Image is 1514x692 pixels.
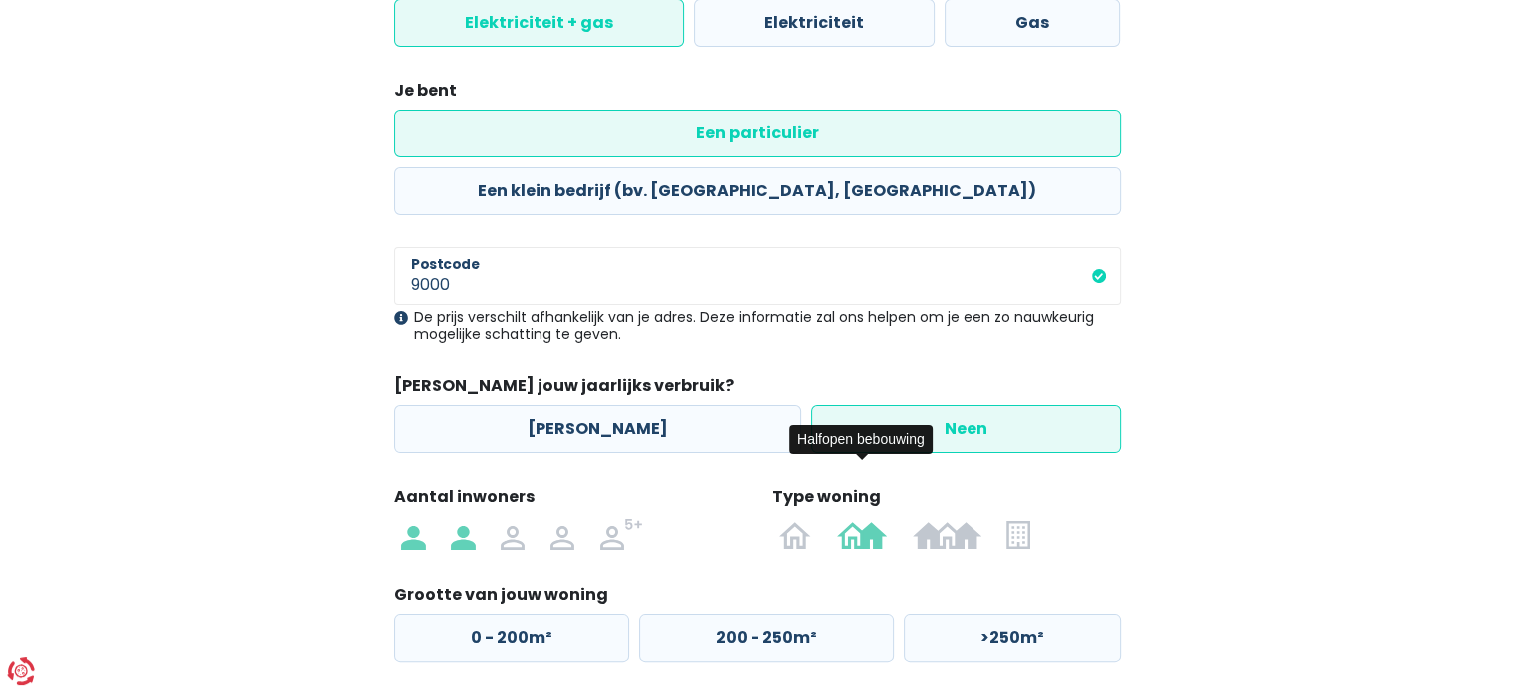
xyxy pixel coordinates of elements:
div: De prijs verschilt afhankelijk van je adres. Deze informatie zal ons helpen om je een zo nauwkeur... [394,309,1121,343]
legend: Aantal inwoners [394,485,743,516]
label: Neen [811,405,1121,453]
legend: Type woning [772,485,1121,516]
label: Een klein bedrijf (bv. [GEOGRAPHIC_DATA], [GEOGRAPHIC_DATA]) [394,167,1121,215]
label: Een particulier [394,110,1121,157]
legend: [PERSON_NAME] jouw jaarlijks verbruik? [394,374,1121,405]
legend: Je bent [394,79,1121,110]
img: 5+ personen [600,518,644,550]
img: 1 persoon [401,518,425,550]
img: Halfopen bebouwing [837,518,887,550]
img: 4 personen [550,518,574,550]
div: Halfopen bebouwing [789,425,933,454]
input: 1000 [394,247,1121,305]
img: Open bebouwing [779,518,811,550]
label: 0 - 200m² [394,614,629,662]
legend: Grootte van jouw woning [394,583,1121,614]
img: 3 personen [501,518,525,550]
img: Gesloten bebouwing [913,518,981,550]
img: 2 personen [451,518,475,550]
label: >250m² [904,614,1121,662]
img: Appartement [1006,518,1029,550]
label: [PERSON_NAME] [394,405,801,453]
label: 200 - 250m² [639,614,894,662]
